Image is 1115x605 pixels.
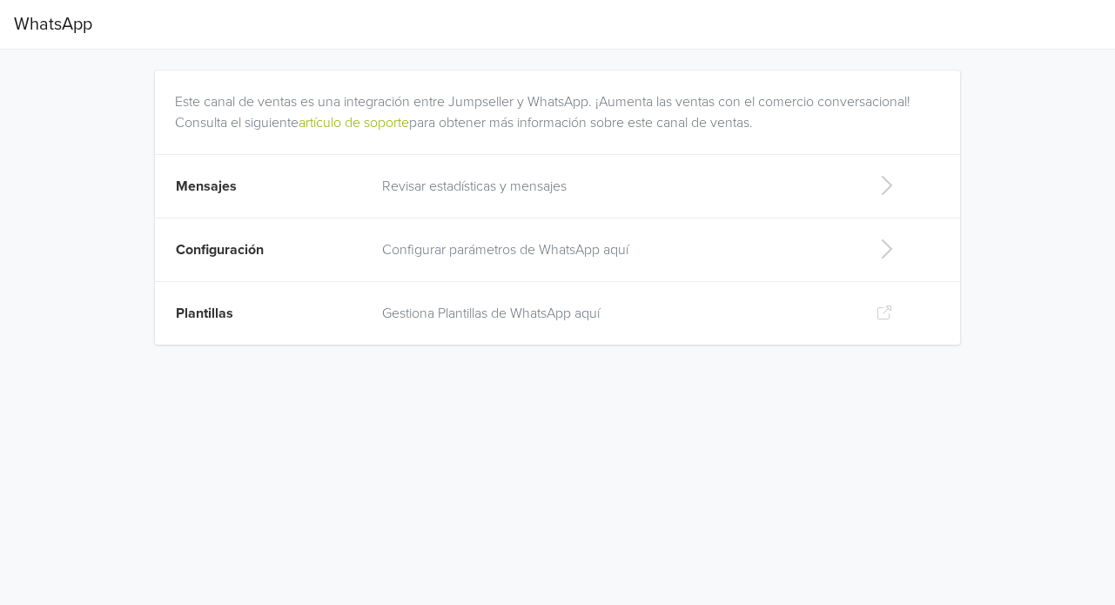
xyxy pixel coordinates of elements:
p: Revisar estadísticas y mensajes [382,176,848,197]
span: Configuración [176,241,264,259]
p: Configurar parámetros de WhatsApp aquí [382,239,848,260]
span: Plantillas [176,305,233,322]
a: artículo de soporte [299,114,409,131]
p: Gestiona Plantillas de WhatsApp aquí [382,303,848,324]
span: Mensajes [176,178,237,195]
span: WhatsApp [14,7,92,42]
div: Este canal de ventas es una integración entre Jumpseller y WhatsApp. ¡Aumenta las ventas con el c... [175,71,947,133]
